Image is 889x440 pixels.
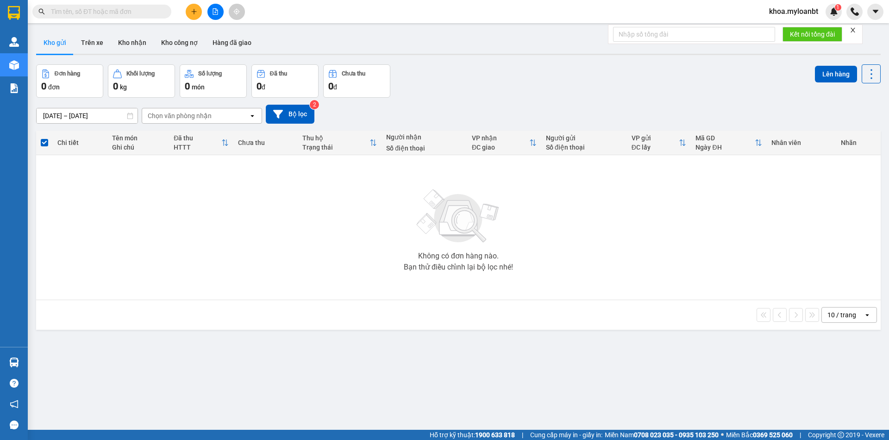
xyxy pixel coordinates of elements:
[753,431,793,439] strong: 0369 525 060
[632,144,679,151] div: ĐC lấy
[9,358,19,367] img: warehouse-icon
[430,430,515,440] span: Hỗ trợ kỹ thuật:
[38,8,45,15] span: search
[10,400,19,409] span: notification
[783,27,842,42] button: Kết nối tổng đài
[850,27,856,33] span: close
[404,264,513,271] div: Bạn thử điều chỉnh lại bộ lọc nhé!
[475,431,515,439] strong: 1900 633 818
[154,31,205,54] button: Kho công nợ
[10,421,19,429] span: message
[36,64,103,98] button: Đơn hàng0đơn
[8,6,20,20] img: logo-vxr
[800,430,801,440] span: |
[841,139,876,146] div: Nhãn
[546,144,622,151] div: Số điện thoại
[36,31,74,54] button: Kho gửi
[111,31,154,54] button: Kho nhận
[605,430,719,440] span: Miền Nam
[472,134,529,142] div: VP nhận
[112,134,164,142] div: Tên món
[174,144,221,151] div: HTTT
[207,4,224,20] button: file-add
[205,31,259,54] button: Hàng đã giao
[233,8,240,15] span: aim
[238,139,293,146] div: Chưa thu
[249,112,256,119] svg: open
[333,83,337,91] span: đ
[41,81,46,92] span: 0
[251,64,319,98] button: Đã thu0đ
[185,81,190,92] span: 0
[180,64,247,98] button: Số lượng0món
[386,133,463,141] div: Người nhận
[266,105,314,124] button: Bộ lọc
[771,139,831,146] div: Nhân viên
[530,430,602,440] span: Cung cấp máy in - giấy in:
[198,70,222,77] div: Số lượng
[836,4,839,11] span: 1
[467,131,541,155] th: Toggle SortBy
[302,144,369,151] div: Trạng thái
[827,310,856,320] div: 10 / trang
[695,134,755,142] div: Mã GD
[191,8,197,15] span: plus
[472,144,529,151] div: ĐC giao
[721,433,724,437] span: ⚪️
[546,134,622,142] div: Người gửi
[310,100,319,109] sup: 2
[412,184,505,249] img: svg+xml;base64,PHN2ZyBjbGFzcz0ibGlzdC1wbHVnX19zdmciIHhtbG5zPSJodHRwOi8vd3d3LnczLm9yZy8yMDAwL3N2Zy...
[51,6,160,17] input: Tìm tên, số ĐT hoặc mã đơn
[632,134,679,142] div: VP gửi
[186,4,202,20] button: plus
[613,27,775,42] input: Nhập số tổng đài
[726,430,793,440] span: Miền Bắc
[830,7,838,16] img: icon-new-feature
[418,252,499,260] div: Không có đơn hàng nào.
[386,145,463,152] div: Số điện thoại
[9,37,19,47] img: warehouse-icon
[120,83,127,91] span: kg
[342,70,365,77] div: Chưa thu
[257,81,262,92] span: 0
[871,7,880,16] span: caret-down
[174,134,221,142] div: Đã thu
[9,83,19,93] img: solution-icon
[112,144,164,151] div: Ghi chú
[835,4,841,11] sup: 1
[212,8,219,15] span: file-add
[867,4,883,20] button: caret-down
[695,144,755,151] div: Ngày ĐH
[522,430,523,440] span: |
[126,70,155,77] div: Khối lượng
[864,311,871,319] svg: open
[108,64,175,98] button: Khối lượng0kg
[762,6,826,17] span: khoa.myloanbt
[9,60,19,70] img: warehouse-icon
[851,7,859,16] img: phone-icon
[838,432,844,438] span: copyright
[323,64,390,98] button: Chưa thu0đ
[298,131,382,155] th: Toggle SortBy
[48,83,60,91] span: đơn
[302,134,369,142] div: Thu hộ
[113,81,118,92] span: 0
[37,108,138,123] input: Select a date range.
[634,431,719,439] strong: 0708 023 035 - 0935 103 250
[169,131,233,155] th: Toggle SortBy
[10,379,19,388] span: question-circle
[691,131,767,155] th: Toggle SortBy
[790,29,835,39] span: Kết nối tổng đài
[55,70,80,77] div: Đơn hàng
[328,81,333,92] span: 0
[148,111,212,120] div: Chọn văn phòng nhận
[192,83,205,91] span: món
[229,4,245,20] button: aim
[74,31,111,54] button: Trên xe
[627,131,691,155] th: Toggle SortBy
[270,70,287,77] div: Đã thu
[57,139,102,146] div: Chi tiết
[262,83,265,91] span: đ
[815,66,857,82] button: Lên hàng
